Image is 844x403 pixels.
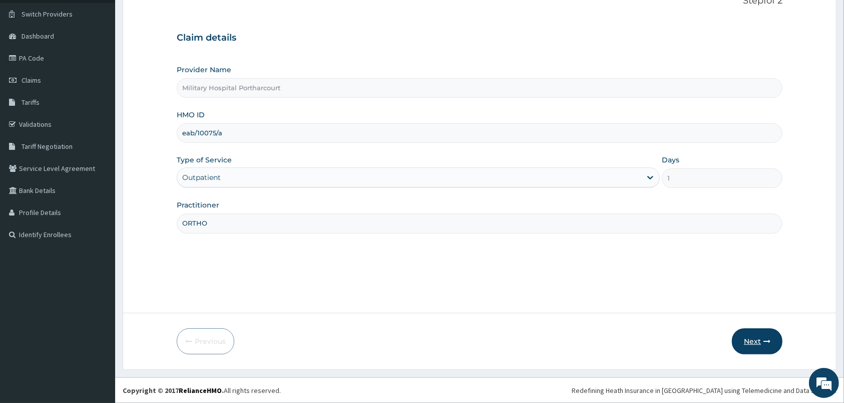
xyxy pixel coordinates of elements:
[177,328,234,354] button: Previous
[732,328,782,354] button: Next
[177,110,205,120] label: HMO ID
[177,123,782,143] input: Enter HMO ID
[52,56,168,69] div: Chat with us now
[177,214,782,233] input: Enter Name
[22,32,54,41] span: Dashboard
[22,142,73,151] span: Tariff Negotiation
[115,377,844,403] footer: All rights reserved.
[22,98,40,107] span: Tariffs
[177,65,231,75] label: Provider Name
[19,50,41,75] img: d_794563401_company_1708531726252_794563401
[22,10,73,19] span: Switch Providers
[177,200,219,210] label: Practitioner
[662,155,679,165] label: Days
[177,33,782,44] h3: Claim details
[164,5,188,29] div: Minimize live chat window
[182,172,221,182] div: Outpatient
[5,274,191,309] textarea: Type your message and hit 'Enter'
[179,386,222,395] a: RelianceHMO
[572,385,836,395] div: Redefining Heath Insurance in [GEOGRAPHIC_DATA] using Telemedicine and Data Science!
[58,126,138,228] span: We're online!
[177,155,232,165] label: Type of Service
[123,386,224,395] strong: Copyright © 2017 .
[22,76,41,85] span: Claims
